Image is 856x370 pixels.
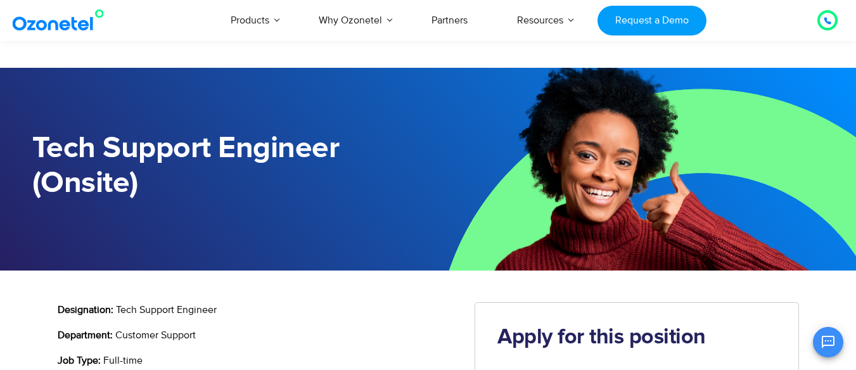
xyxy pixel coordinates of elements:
span: Tech Support Engineer [116,303,217,316]
a: Request a Demo [597,6,706,35]
h2: Apply for this position [497,325,776,350]
b: Job Type [58,354,98,367]
span: Full-time [103,354,143,367]
b: : [98,354,101,367]
b: Department: [58,329,113,341]
b: Designation: [58,303,113,316]
button: Open chat [813,327,843,357]
span: Customer Support [115,329,196,341]
h1: Tech Support Engineer (Onsite) [32,131,428,201]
